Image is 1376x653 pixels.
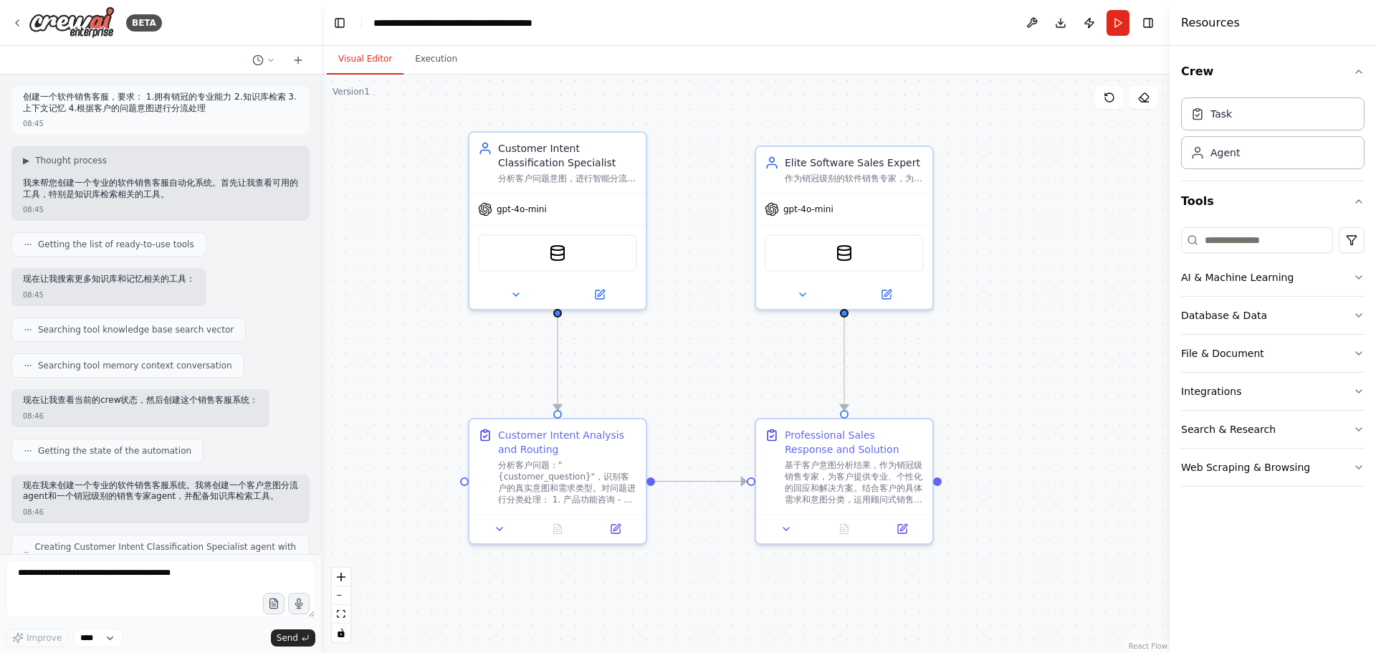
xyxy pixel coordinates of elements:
[38,239,194,250] span: Getting the list of ready-to-use tools
[1181,346,1264,361] div: File & Document
[1181,181,1365,221] button: Tools
[1181,411,1365,448] button: Search & Research
[23,411,44,421] div: 08:46
[23,155,29,166] span: ▶
[327,44,403,75] button: Visual Editor
[785,428,924,457] div: Professional Sales Response and Solution
[1129,642,1167,650] a: React Flow attribution
[559,286,640,303] button: Open in side panel
[836,244,853,262] img: CouchbaseFTSVectorSearchTool
[332,568,350,642] div: React Flow controls
[498,459,637,505] div: 分析客户问题："{customer_question}"，识别客户的真实意图和需求类型。对问题进行分类处理： 1. 产品功能咨询 - 客户想了解软件功能特性 2. 价格和方案询问 - 客户关心价...
[527,520,588,538] button: No output available
[1181,14,1240,32] h4: Resources
[373,16,532,30] nav: breadcrumb
[23,118,44,129] div: 08:45
[23,507,44,518] div: 08:46
[1210,107,1232,121] div: Task
[846,286,927,303] button: Open in side panel
[837,318,851,410] g: Edge from 85879510-8954-4ad4-a3f7-32d59bf6bb8d to 0dcc5674-4ed4-4a73-ba44-87ffbba3966a
[468,131,647,310] div: Customer Intent Classification Specialist分析客户问题意图，进行智能分流处理。识别客户需求类型（产品咨询、技术支持、价格询问、投诉建议等），并为后续处理提...
[23,290,44,300] div: 08:45
[38,360,232,371] span: Searching tool memory context conversation
[783,204,833,215] span: gpt-4o-mini
[333,86,370,97] div: Version 1
[785,156,924,170] div: Elite Software Sales Expert
[263,593,285,614] button: Upload files
[330,13,350,33] button: Hide left sidebar
[247,52,281,69] button: Switch to previous chat
[1210,146,1240,160] div: Agent
[498,141,637,170] div: Customer Intent Classification Specialist
[877,520,927,538] button: Open in side panel
[6,629,68,647] button: Improve
[271,629,315,647] button: Send
[468,418,647,545] div: Customer Intent Analysis and Routing分析客户问题："{customer_question}"，识别客户的真实意图和需求类型。对问题进行分类处理： 1. 产品功...
[23,155,107,166] button: ▶Thought process
[38,324,234,335] span: Searching tool knowledge base search vector
[23,480,298,502] p: 现在我来创建一个专业的软件销售客服系统。我将创建一个客户意图分流agent和一个销冠级别的销售专家agent，并配备知识库检索工具。
[23,204,44,215] div: 08:45
[332,624,350,642] button: toggle interactivity
[1181,335,1365,372] button: File & Document
[1181,297,1365,334] button: Database & Data
[1138,13,1158,33] button: Hide right sidebar
[288,593,310,614] button: Click to speak your automation idea
[1181,221,1365,498] div: Tools
[23,178,298,200] p: 我来帮您创建一个专业的软件销售客服自动化系统。首先让我查看可用的工具，特别是知识库检索相关的工具。
[277,632,298,644] span: Send
[814,520,875,538] button: No output available
[550,318,565,410] g: Edge from 70561a3f-cb93-42e3-a055-14cd16572fc0 to 2c7c3992-11d9-4d51-889a-4ac2d9fce996
[498,428,637,457] div: Customer Intent Analysis and Routing
[785,173,924,184] div: 作为销冠级别的软件销售专家，为客户提供专业的{software_category}软件咨询服务。运用销售冠军的沟通技巧和产品知识，准确理解客户需求，提供个性化解决方案，处理价格谈判，并推动成交。...
[497,204,547,215] span: gpt-4o-mini
[287,52,310,69] button: Start a new chat
[27,632,62,644] span: Improve
[1181,92,1365,181] div: Crew
[755,418,934,545] div: Professional Sales Response and Solution基于客户意图分析结果，作为销冠级销售专家，为客户提供专业、个性化的回应和解决方案。结合客户的具体需求和意图分类，运...
[23,92,298,114] p: 创建一个软件销售客服，要求： 1.拥有销冠的专业能力 2.知识库检索 3.上下文记忆 4.根据客户的问题意图进行分流处理
[1181,373,1365,410] button: Integrations
[126,14,162,32] div: BETA
[1181,460,1310,475] div: Web Scraping & Browsing
[549,244,566,262] img: CouchbaseFTSVectorSearchTool
[755,146,934,310] div: Elite Software Sales Expert作为销冠级别的软件销售专家，为客户提供专业的{software_category}软件咨询服务。运用销售冠军的沟通技巧和产品知识，准确理解客...
[1181,259,1365,296] button: AI & Machine Learning
[38,445,191,457] span: Getting the state of the automation
[1181,308,1267,323] div: Database & Data
[34,541,297,564] span: Creating Customer Intent Classification Specialist agent with tools: CouchbaseFTSVectorSearchTool
[1181,270,1294,285] div: AI & Machine Learning
[1181,384,1241,399] div: Integrations
[29,6,115,39] img: Logo
[35,155,107,166] span: Thought process
[23,274,195,285] p: 现在让我搜索更多知识库和记忆相关的工具：
[23,395,258,406] p: 现在让我查看当前的crew状态，然后创建这个销售客服系统：
[498,173,637,184] div: 分析客户问题意图，进行智能分流处理。识别客户需求类型（产品咨询、技术支持、价格询问、投诉建议等），并为后续处理提供准确的意图分类和上下文信息。确保客户问题得到精准定向处理。
[591,520,640,538] button: Open in side panel
[332,605,350,624] button: fit view
[332,586,350,605] button: zoom out
[655,475,747,489] g: Edge from 2c7c3992-11d9-4d51-889a-4ac2d9fce996 to 0dcc5674-4ed4-4a73-ba44-87ffbba3966a
[1181,449,1365,486] button: Web Scraping & Browsing
[1181,52,1365,92] button: Crew
[332,568,350,586] button: zoom in
[1181,422,1276,437] div: Search & Research
[785,459,924,505] div: 基于客户意图分析结果，作为销冠级销售专家，为客户提供专业、个性化的回应和解决方案。结合客户的具体需求和意图分类，运用顾问式销售方法： 1. 针对产品咨询 - 详细介绍{software_cate...
[403,44,469,75] button: Execution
